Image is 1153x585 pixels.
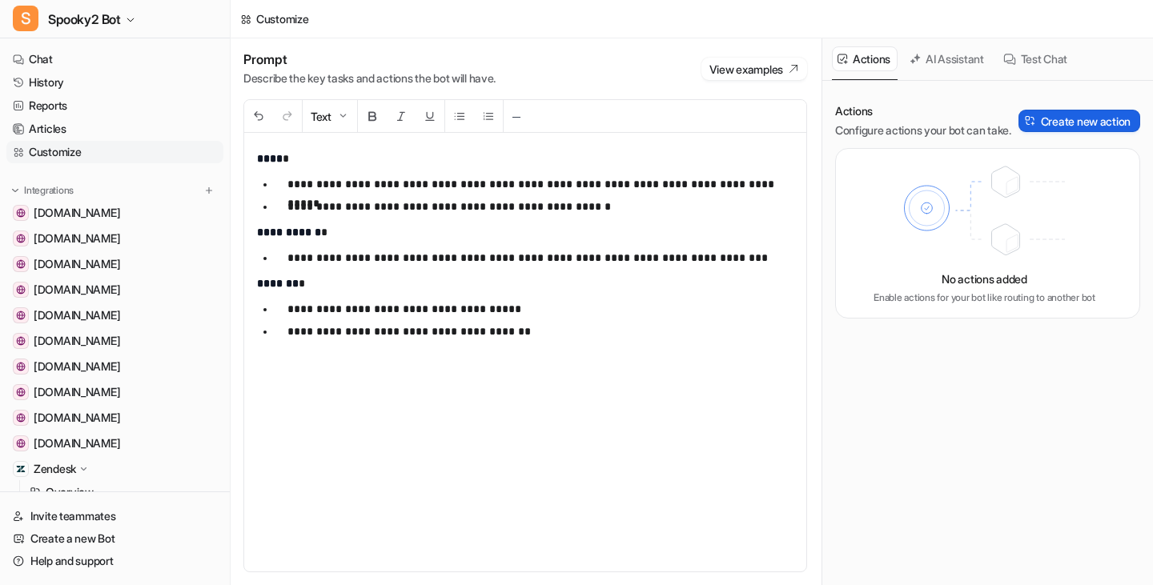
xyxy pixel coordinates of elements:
span: [DOMAIN_NAME] [34,410,120,426]
textarea: Message… [14,480,307,507]
h1: Prompt [243,51,496,67]
button: Home [251,6,281,37]
button: Send a message… [275,507,300,533]
img: Italic [395,110,408,122]
a: www.spooky2-mall.com[DOMAIN_NAME] [6,330,223,352]
span: [DOMAIN_NAME] [34,205,120,221]
button: Unordered List [445,100,474,132]
button: Test Chat [998,46,1075,71]
a: www.spooky2reviews.com[DOMAIN_NAME] [6,381,223,403]
button: Actions [832,46,898,71]
img: www.ahaharmony.com [16,208,26,218]
span: [DOMAIN_NAME] [34,384,120,400]
a: Create a new Bot [6,527,223,550]
button: ─ [504,100,529,132]
div: Customize [256,10,308,27]
img: menu_add.svg [203,185,215,196]
img: Undo [252,110,265,122]
button: Text [303,100,357,132]
button: Gif picker [76,514,89,527]
p: Enable actions for your bot like routing to another bot [874,290,1095,305]
p: No actions added [942,270,1027,287]
img: Create action [1025,115,1036,126]
img: Profile image for Katelin [46,9,71,34]
a: Articles [6,118,223,140]
img: expand menu [10,185,21,196]
a: Customize [6,141,223,163]
span: [DOMAIN_NAME] [34,256,120,272]
button: Emoji picker [50,514,63,527]
img: www.spooky2reviews.com [16,387,26,397]
span: Spooky2 Bot [48,8,121,30]
button: Integrations [6,182,78,198]
img: my.livechatinc.com [16,234,26,243]
a: Overview [23,481,223,503]
a: www.mabangerp.com[DOMAIN_NAME] [6,253,223,275]
a: History [6,71,223,94]
a: Invite teammates [6,505,223,527]
img: Bold [366,110,379,122]
button: Underline [416,100,444,132]
p: Overview [46,484,94,500]
span: [DOMAIN_NAME] [34,230,120,246]
button: Italic [387,100,416,132]
button: Ordered List [474,100,503,132]
a: Chat [6,48,223,70]
span: S [13,6,38,31]
button: Start recording [102,514,114,527]
div: Close [281,6,310,35]
img: translate.google.co.uk [16,285,26,295]
img: Underline [424,110,436,122]
button: Create new action [1018,110,1140,132]
p: Describe the key tasks and actions the bot will have. [243,70,496,86]
p: Zendesk [34,461,76,477]
button: View examples [701,58,807,80]
img: www.spooky2.com [16,439,26,448]
div: Katelin • [DATE] [26,459,104,469]
a: app.chatbot.com[DOMAIN_NAME] [6,304,223,327]
button: Undo [244,100,273,132]
img: Unordered List [453,110,466,122]
a: www.rifemachineblog.com[DOMAIN_NAME] [6,355,223,378]
p: Actions [835,103,1011,119]
a: www.spooky2videos.com[DOMAIN_NAME] [6,407,223,429]
img: Zendesk [16,464,26,474]
img: Dropdown Down Arrow [336,110,349,122]
p: Integrations [24,184,74,197]
a: Reports [6,94,223,117]
a: my.livechatinc.com[DOMAIN_NAME] [6,227,223,250]
span: [DOMAIN_NAME] [34,435,120,451]
a: translate.google.co.uk[DOMAIN_NAME] [6,278,223,301]
img: app.chatbot.com [16,311,26,320]
span: [DOMAIN_NAME] [34,333,120,349]
button: Redo [273,100,302,132]
p: Active [DATE] [78,20,148,36]
span: [DOMAIN_NAME] [34,282,120,298]
p: Configure actions your bot can take. [835,122,1011,138]
img: www.spooky2-mall.com [16,336,26,346]
h1: Katelin [78,8,123,20]
span: [DOMAIN_NAME] [34,307,120,323]
img: www.rifemachineblog.com [16,362,26,371]
button: Bold [358,100,387,132]
span: [DOMAIN_NAME] [34,359,120,375]
button: Upload attachment [25,514,38,527]
button: AI Assistant [904,46,991,71]
button: go back [10,6,41,37]
a: Help and support [6,550,223,572]
a: www.ahaharmony.com[DOMAIN_NAME] [6,202,223,224]
a: www.spooky2.com[DOMAIN_NAME] [6,432,223,455]
img: www.spooky2videos.com [16,413,26,423]
img: Redo [281,110,294,122]
img: Ordered List [482,110,495,122]
img: www.mabangerp.com [16,259,26,269]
